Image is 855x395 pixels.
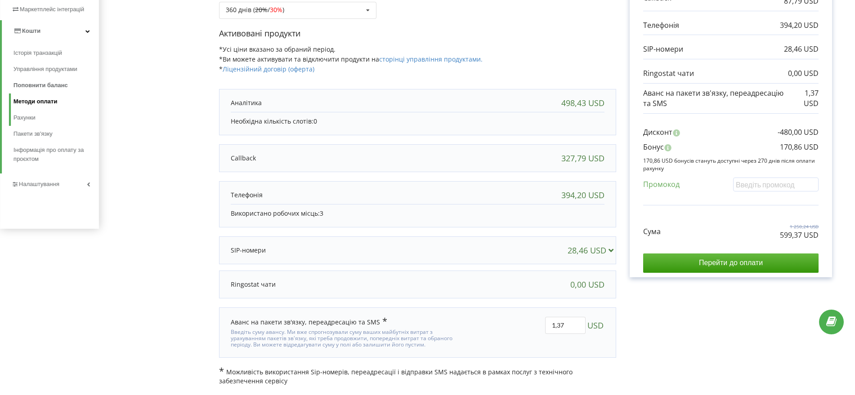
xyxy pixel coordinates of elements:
[13,110,99,126] a: Рахунки
[255,5,268,14] s: 20%
[231,98,262,107] p: Аналітика
[13,113,36,122] span: Рахунки
[733,178,819,191] input: Введіть промокод
[643,157,819,172] p: 170,86 USD бонусів стануть доступні через 270 днів після оплати рахунку
[643,68,694,79] p: Ringostat чати
[561,98,604,107] div: 498,43 USD
[223,65,314,73] a: Ліцензійний договір (оферта)
[219,45,336,53] span: *Усі ціни вказано за обраний період.
[20,6,84,13] span: Маркетплейс інтеграцій
[561,154,604,163] div: 327,79 USD
[219,28,616,40] p: Активовані продукти
[231,317,387,327] div: Аванс на пакети зв'язку, переадресацію та SMS
[320,209,323,217] span: 3
[784,44,819,54] p: 28,46 USD
[643,142,664,152] p: Бонус
[643,44,683,54] p: SIP-номери
[570,280,604,289] div: 0,00 USD
[791,88,819,109] p: 1,37 USD
[13,61,99,77] a: Управління продуктами
[231,117,604,126] p: Необхідна кількість слотів:
[231,280,276,289] p: Ringostat чати
[13,77,99,93] a: Поповнити баланс
[780,20,819,31] p: 394,20 USD
[313,117,317,125] span: 0
[13,97,57,106] span: Методи оплати
[13,142,99,167] a: Інформація про оплату за проєктом
[568,246,618,255] div: 28,46 USD
[780,142,819,152] p: 170,86 USD
[778,127,819,138] p: -480,00 USD
[13,45,99,61] a: Історія транзакцій
[643,226,661,237] p: Сума
[219,367,616,386] p: Можливість використання Sip-номерів, переадресації і відправки SMS надається в рамках послуг з те...
[231,154,256,163] p: Callback
[587,317,604,334] span: USD
[13,65,77,74] span: Управління продуктами
[780,223,819,230] p: 1 250,24 USD
[231,191,263,200] p: Телефонія
[231,209,604,218] p: Використано робочих місць:
[231,246,266,255] p: SIP-номери
[788,68,819,79] p: 0,00 USD
[13,81,68,90] span: Поповнити баланс
[379,55,483,63] a: сторінці управління продуктами.
[561,191,604,200] div: 394,20 USD
[780,230,819,240] p: 599,37 USD
[219,55,483,63] span: *Ви можете активувати та відключити продукти на
[643,179,680,190] p: Промокод
[643,88,791,109] p: Аванс на пакети зв'язку, переадресацію та SMS
[19,181,59,187] span: Налаштування
[2,20,99,42] a: Кошти
[231,327,460,348] div: Введіть суму авансу. Ми вже спрогнозували суму ваших майбутніх витрат з урахуванням пакетів зв'яз...
[226,7,284,13] div: 360 днів ( / )
[13,146,94,164] span: Інформація про оплату за проєктом
[270,5,282,14] span: 30%
[13,129,53,138] span: Пакети зв'язку
[22,27,40,34] span: Кошти
[13,49,62,58] span: Історія транзакцій
[13,126,99,142] a: Пакети зв'язку
[643,20,679,31] p: Телефонія
[643,253,819,272] input: Перейти до оплати
[643,127,672,138] p: Дисконт
[13,93,99,110] a: Методи оплати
